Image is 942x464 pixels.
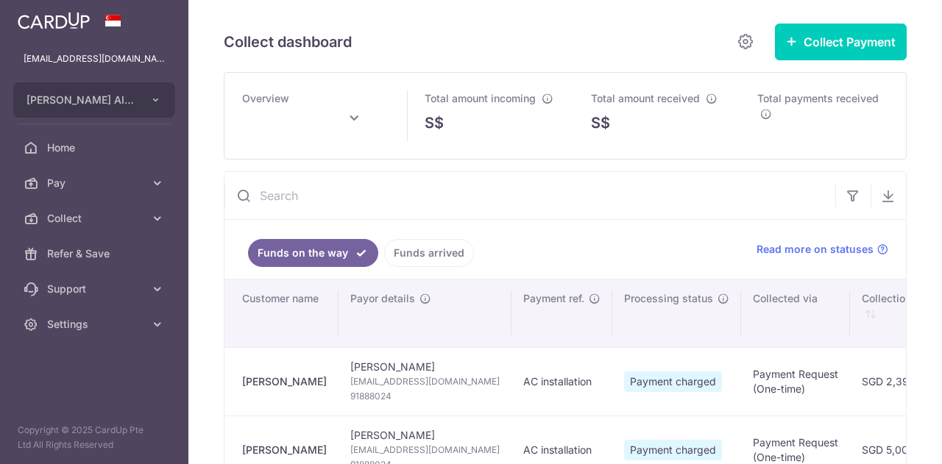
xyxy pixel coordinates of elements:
span: Refer & Save [47,246,144,261]
span: Overview [242,92,289,104]
th: Payor details [339,279,511,347]
a: Funds arrived [384,239,474,267]
a: Funds on the way [248,239,378,267]
span: Payment ref. [523,291,584,306]
span: Pay [47,176,144,190]
span: 91888024 [350,389,500,404]
p: [EMAIL_ADDRESS][DOMAIN_NAME] [24,51,165,66]
td: Payment Request (One-time) [741,347,850,415]
div: [PERSON_NAME] [242,374,327,389]
span: [EMAIL_ADDRESS][DOMAIN_NAME] [350,443,500,457]
span: Collection amt. [862,291,935,306]
span: Total amount incoming [425,92,536,104]
td: AC installation [511,347,612,415]
span: Processing status [624,291,713,306]
span: S$ [425,112,444,134]
span: S$ [591,112,610,134]
span: [PERSON_NAME] AIRCONDITIONING PTE. LTD. [26,93,135,107]
th: Collected via [741,279,850,347]
span: Total amount received [591,92,700,104]
h5: Collect dashboard [224,30,352,54]
th: Processing status [612,279,741,347]
span: Home [47,140,144,155]
span: Read more on statuses [757,242,874,257]
span: Support [47,282,144,296]
td: [PERSON_NAME] [339,347,511,415]
span: [EMAIL_ADDRESS][DOMAIN_NAME] [350,374,500,389]
button: Collect Payment [775,24,907,60]
span: Collect [47,211,144,226]
span: Payment charged [624,440,722,460]
span: Settings [47,317,144,332]
th: Payment ref. [511,279,612,347]
button: [PERSON_NAME] AIRCONDITIONING PTE. LTD. [13,82,175,118]
a: Read more on statuses [757,242,888,257]
span: Payment charged [624,371,722,392]
th: Customer name [224,279,339,347]
span: Payor details [350,291,415,306]
div: [PERSON_NAME] [242,443,327,457]
input: Search [224,172,835,219]
span: Total payments received [757,92,879,104]
img: CardUp [18,12,90,29]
